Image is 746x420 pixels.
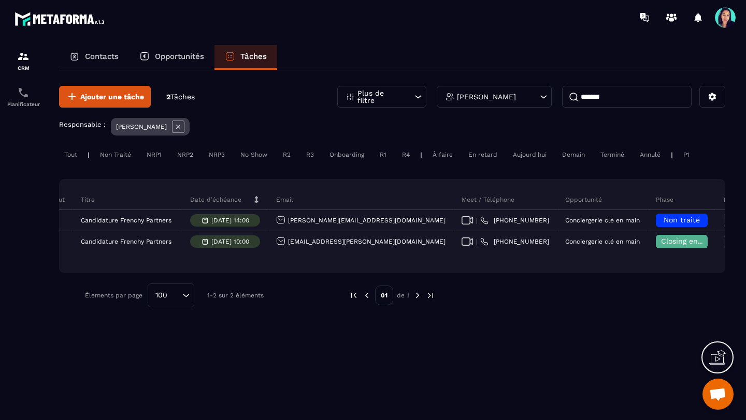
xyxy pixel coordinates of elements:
[85,292,142,299] p: Éléments par page
[171,290,180,301] input: Search for option
[557,148,590,161] div: Demain
[240,52,267,61] p: Tâches
[211,217,249,224] p: [DATE] 14:00
[397,148,415,161] div: R4
[59,148,82,161] div: Tout
[671,151,673,158] p: |
[207,292,264,299] p: 1-2 sur 2 éléments
[59,86,151,108] button: Ajouter une tâche
[81,217,171,224] p: Candidature Frenchy Partners
[457,93,516,100] p: [PERSON_NAME]
[81,196,95,204] p: Titre
[476,217,478,224] span: |
[235,148,272,161] div: No Show
[155,52,204,61] p: Opportunités
[724,196,745,204] p: Priorité
[656,196,673,204] p: Phase
[426,291,435,300] img: next
[15,9,108,28] img: logo
[635,148,666,161] div: Annulé
[85,52,119,61] p: Contacts
[152,290,171,301] span: 100
[3,101,44,107] p: Planificateur
[17,50,30,63] img: formation
[129,45,214,70] a: Opportunités
[141,148,167,161] div: NRP1
[397,291,409,299] p: de 1
[565,196,602,204] p: Opportunité
[88,151,90,158] p: |
[463,148,503,161] div: En retard
[480,216,549,224] a: [PHONE_NUMBER]
[3,42,44,79] a: formationformationCRM
[80,92,144,102] span: Ajouter une tâche
[276,196,293,204] p: Email
[420,151,422,158] p: |
[661,237,720,245] span: Closing en cours
[204,148,230,161] div: NRP3
[357,89,403,104] p: Plus de filtre
[480,237,549,246] a: [PHONE_NUMBER]
[565,217,640,224] p: Conciergerie clé en main
[214,45,277,70] a: Tâches
[95,148,136,161] div: Non Traité
[170,93,195,101] span: Tâches
[190,196,241,204] p: Date d’échéance
[595,148,629,161] div: Terminé
[702,379,734,410] div: Ouvrir le chat
[362,291,371,300] img: prev
[81,238,171,245] p: Candidature Frenchy Partners
[375,286,393,305] p: 01
[413,291,422,300] img: next
[301,148,319,161] div: R3
[172,148,198,161] div: NRP2
[678,148,695,161] div: P1
[17,86,30,99] img: scheduler
[166,92,195,102] p: 2
[476,238,478,246] span: |
[211,238,249,245] p: [DATE] 10:00
[349,291,358,300] img: prev
[3,79,44,115] a: schedulerschedulerPlanificateur
[508,148,552,161] div: Aujourd'hui
[148,283,194,307] div: Search for option
[59,45,129,70] a: Contacts
[278,148,296,161] div: R2
[462,196,514,204] p: Meet / Téléphone
[59,121,106,128] p: Responsable :
[324,148,369,161] div: Onboarding
[3,65,44,71] p: CRM
[375,148,392,161] div: R1
[664,216,700,224] span: Non traité
[427,148,458,161] div: À faire
[565,238,640,245] p: Conciergerie clé en main
[116,123,167,130] p: [PERSON_NAME]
